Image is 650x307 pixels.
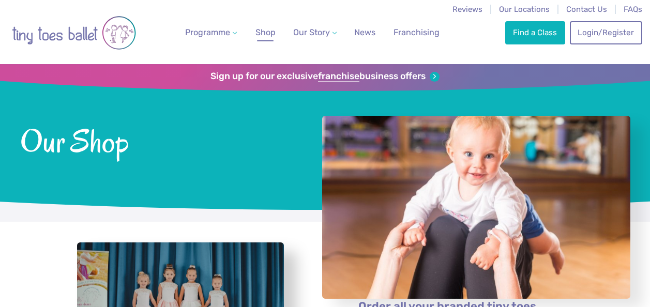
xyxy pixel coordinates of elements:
[499,5,550,14] a: Our Locations
[624,5,642,14] a: FAQs
[350,22,380,43] a: News
[566,5,607,14] a: Contact Us
[293,27,330,37] span: Our Story
[185,27,230,37] span: Programme
[289,22,341,43] a: Our Story
[210,71,440,82] a: Sign up for our exclusivefranchisebusiness offers
[318,71,359,82] strong: franchise
[255,27,276,37] span: Shop
[251,22,280,43] a: Shop
[12,7,136,59] img: tiny toes ballet
[20,120,295,159] span: Our Shop
[394,27,440,37] span: Franchising
[389,22,444,43] a: Franchising
[505,21,565,44] a: Find a Class
[181,22,241,43] a: Programme
[570,21,642,44] a: Login/Register
[452,5,482,14] a: Reviews
[354,27,375,37] span: News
